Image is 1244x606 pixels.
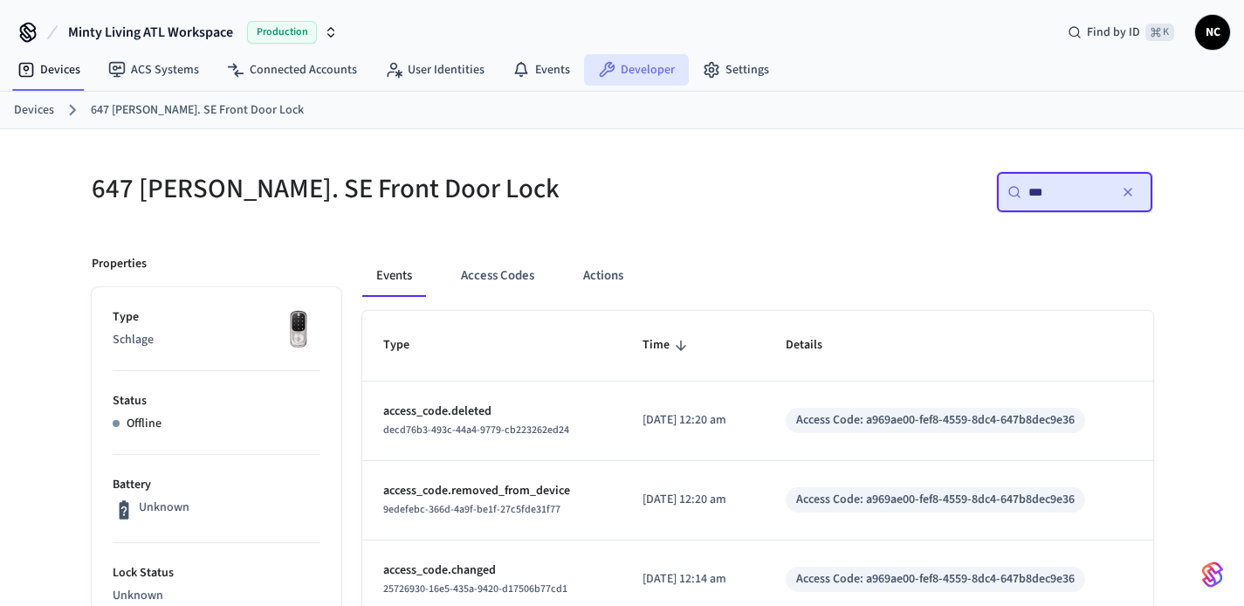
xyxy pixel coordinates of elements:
[383,582,567,596] span: 25726930-16e5-435a-9420-d17506b77cd1
[584,54,689,86] a: Developer
[113,308,320,327] p: Type
[383,561,601,580] p: access_code.changed
[1145,24,1174,41] span: ⌘ K
[277,308,320,352] img: Yale Assure Touchscreen Wifi Smart Lock, Satin Nickel, Front
[796,491,1075,509] div: Access Code: a969ae00-fef8-4559-8dc4-647b8dec9e36
[383,482,601,500] p: access_code.removed_from_device
[643,570,744,589] p: [DATE] 12:14 am
[92,255,147,273] p: Properties
[1054,17,1188,48] div: Find by ID⌘ K
[113,476,320,494] p: Battery
[113,331,320,349] p: Schlage
[1202,561,1223,589] img: SeamLogoGradient.69752ec5.svg
[796,570,1075,589] div: Access Code: a969ae00-fef8-4559-8dc4-647b8dec9e36
[383,502,560,517] span: 9edefebc-366d-4a9f-be1f-27c5fde31f77
[383,332,432,359] span: Type
[1197,17,1228,48] span: NC
[1195,15,1230,50] button: NC
[362,255,1153,297] div: ant example
[371,54,498,86] a: User Identities
[643,491,744,509] p: [DATE] 12:20 am
[113,587,320,605] p: Unknown
[68,22,233,43] span: Minty Living ATL Workspace
[786,332,845,359] span: Details
[383,403,601,421] p: access_code.deleted
[94,54,213,86] a: ACS Systems
[113,392,320,410] p: Status
[1087,24,1140,41] span: Find by ID
[14,101,54,120] a: Devices
[383,423,569,437] span: decd76b3-493c-44a4-9779-cb223262ed24
[498,54,584,86] a: Events
[92,171,612,207] h5: 647 [PERSON_NAME]. SE Front Door Lock
[113,564,320,582] p: Lock Status
[3,54,94,86] a: Devices
[213,54,371,86] a: Connected Accounts
[689,54,783,86] a: Settings
[247,21,317,44] span: Production
[796,411,1075,430] div: Access Code: a969ae00-fef8-4559-8dc4-647b8dec9e36
[643,332,692,359] span: Time
[362,255,426,297] button: Events
[91,101,304,120] a: 647 [PERSON_NAME]. SE Front Door Lock
[127,415,162,433] p: Offline
[447,255,548,297] button: Access Codes
[569,255,637,297] button: Actions
[139,499,189,517] p: Unknown
[643,411,744,430] p: [DATE] 12:20 am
